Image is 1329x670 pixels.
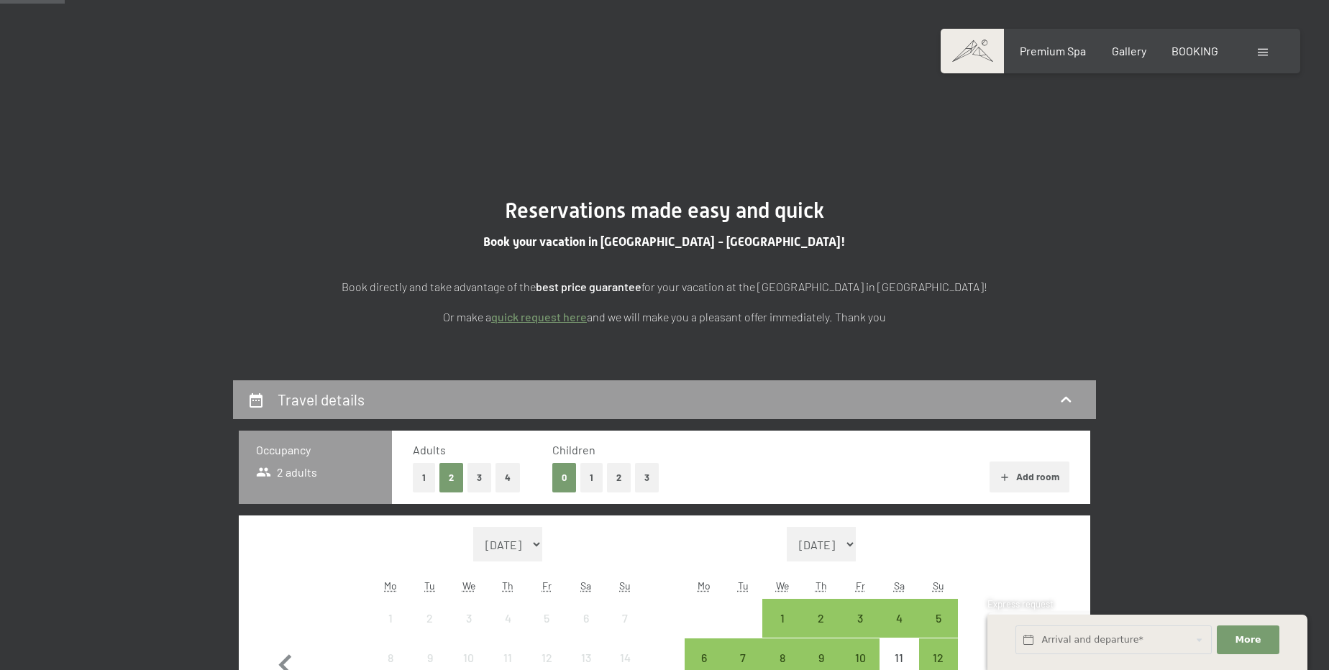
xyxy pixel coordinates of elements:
p: Book directly and take advantage of the for your vacation at the [GEOGRAPHIC_DATA] in [GEOGRAPHIC... [305,277,1024,296]
span: Express request [987,598,1054,610]
abbr: Saturday [580,579,591,592]
div: Arrival not possible [449,599,488,638]
abbr: Monday [384,579,397,592]
div: Sun Sep 07 2025 [606,599,644,638]
div: 2 [411,612,447,648]
h2: Travel details [278,390,365,408]
div: Arrival possible [802,599,841,638]
a: Premium Spa [1020,44,1086,58]
div: Sat Sep 06 2025 [567,599,606,638]
abbr: Sunday [933,579,944,592]
div: Arrival not possible [410,599,449,638]
h3: Occupancy [256,442,375,458]
abbr: Monday [698,579,711,592]
div: Wed Oct 01 2025 [762,599,801,638]
div: Mon Sep 01 2025 [371,599,410,638]
button: 1 [580,463,603,492]
a: quick request here [491,310,587,323]
div: Arrival not possible [606,599,644,638]
p: Or make a and we will make you a pleasant offer immediately. Thank you [305,308,1024,326]
abbr: Tuesday [738,579,749,592]
div: 3 [451,612,487,648]
div: Arrival possible [919,599,958,638]
div: Wed Sep 03 2025 [449,599,488,638]
span: More [1236,633,1261,646]
strong: best price guarantee [536,280,641,293]
abbr: Sunday [619,579,631,592]
div: Arrival possible [762,599,801,638]
div: 3 [842,612,878,648]
button: 2 [439,463,463,492]
div: 4 [881,612,917,648]
div: 7 [607,612,643,648]
button: 2 [607,463,631,492]
div: 5 [529,612,565,648]
abbr: Saturday [894,579,905,592]
abbr: Friday [542,579,552,592]
button: Add room [990,462,1069,493]
abbr: Wednesday [776,579,789,592]
div: 1 [764,612,800,648]
abbr: Wednesday [462,579,475,592]
div: Fri Oct 03 2025 [841,599,880,638]
div: Arrival possible [841,599,880,638]
div: Sat Oct 04 2025 [880,599,918,638]
div: Fri Sep 05 2025 [527,599,566,638]
span: Children [552,443,595,456]
button: 4 [495,463,520,492]
button: 3 [635,463,659,492]
span: Adults [413,443,446,456]
button: More [1217,625,1279,655]
abbr: Tuesday [424,579,435,592]
div: 6 [568,612,604,648]
div: Thu Sep 04 2025 [488,599,527,638]
span: 2 adults [256,464,317,480]
a: BOOKING [1172,44,1218,58]
div: Sun Oct 05 2025 [919,599,958,638]
abbr: Thursday [502,579,513,592]
div: Thu Oct 02 2025 [802,599,841,638]
button: 0 [552,463,576,492]
div: Arrival not possible [488,599,527,638]
div: Tue Sep 02 2025 [410,599,449,638]
div: 4 [490,612,526,648]
button: 3 [467,463,491,492]
div: Arrival not possible [371,599,410,638]
div: Arrival not possible [567,599,606,638]
span: Reservations made easy and quick [505,198,824,223]
span: Book your vacation in [GEOGRAPHIC_DATA] - [GEOGRAPHIC_DATA]! [483,234,846,249]
abbr: Thursday [816,579,827,592]
div: 2 [803,612,839,648]
abbr: Friday [856,579,865,592]
div: 5 [921,612,956,648]
div: 1 [373,612,408,648]
button: 1 [413,463,435,492]
div: Arrival possible [880,599,918,638]
a: Gallery [1112,44,1146,58]
div: Arrival not possible [527,599,566,638]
